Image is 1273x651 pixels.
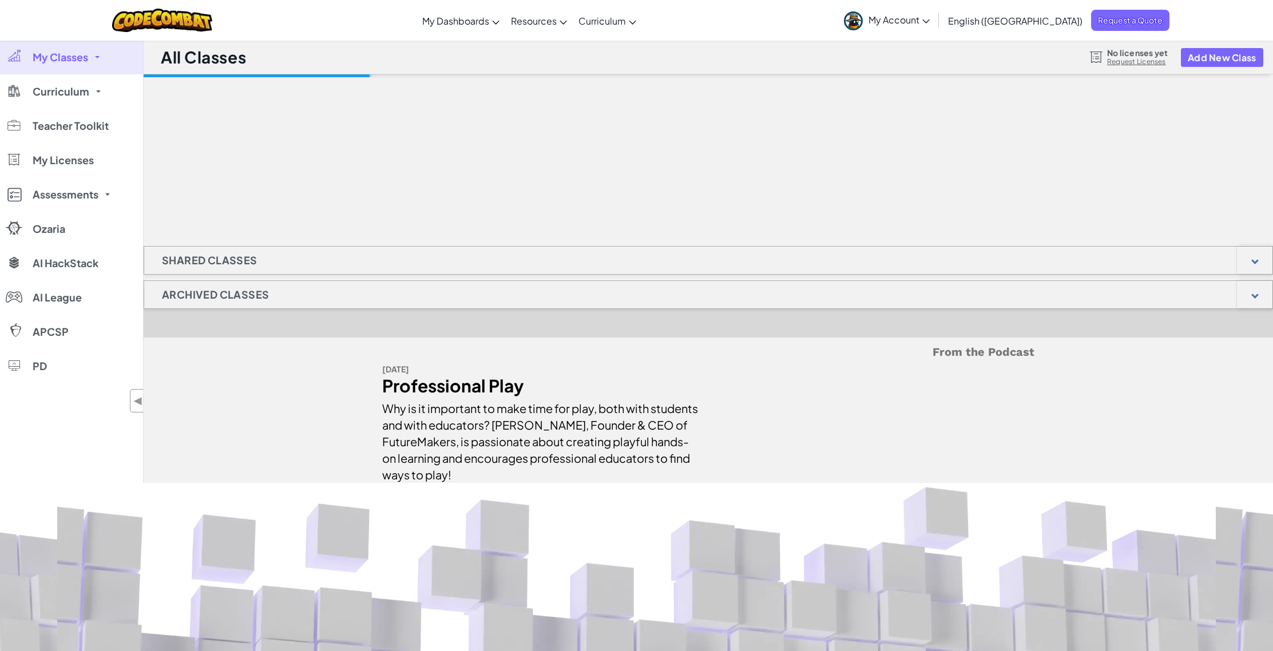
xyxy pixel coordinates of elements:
button: Add New Class [1181,48,1263,67]
a: Request a Quote [1091,10,1169,31]
a: English ([GEOGRAPHIC_DATA]) [942,5,1088,36]
span: Curriculum [33,86,89,97]
h5: From the Podcast [382,343,1034,361]
span: English ([GEOGRAPHIC_DATA]) [948,15,1082,27]
span: My Dashboards [422,15,489,27]
h1: All Classes [161,46,246,68]
div: Professional Play [382,378,700,394]
a: Resources [505,5,573,36]
span: Assessments [33,189,98,200]
span: No licenses yet [1107,48,1168,57]
a: My Account [838,2,935,38]
a: Curriculum [573,5,642,36]
div: [DATE] [382,361,700,378]
span: My Licenses [33,155,94,165]
span: Teacher Toolkit [33,121,109,131]
span: ◀ [133,392,143,409]
span: My Classes [33,52,88,62]
span: Ozaria [33,224,65,234]
span: Resources [511,15,557,27]
span: My Account [869,14,930,26]
a: My Dashboards [417,5,505,36]
span: AI League [33,292,82,303]
span: Curriculum [578,15,626,27]
div: Why is it important to make time for play, both with students and with educators? [PERSON_NAME], ... [382,394,700,483]
a: Request Licenses [1107,57,1168,66]
img: CodeCombat logo [112,9,212,32]
img: avatar [844,11,863,30]
h1: Archived Classes [144,280,287,309]
h1: Shared Classes [144,246,275,275]
span: AI HackStack [33,258,98,268]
